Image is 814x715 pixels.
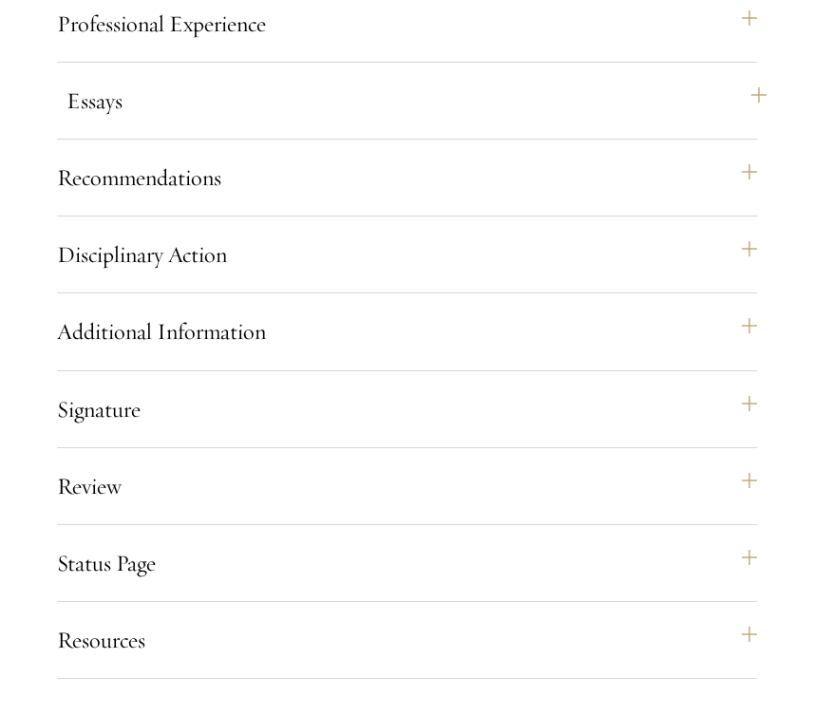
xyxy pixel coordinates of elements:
button: Professional Experience [57,1,757,47]
button: Resources [57,617,757,663]
button: Recommendations [57,155,757,200]
button: Essays [66,78,767,123]
button: Disciplinary Action [57,232,757,277]
button: Review [57,463,757,509]
button: Signature [57,386,757,432]
button: Additional Information [57,309,757,354]
button: Status Page [57,540,757,586]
